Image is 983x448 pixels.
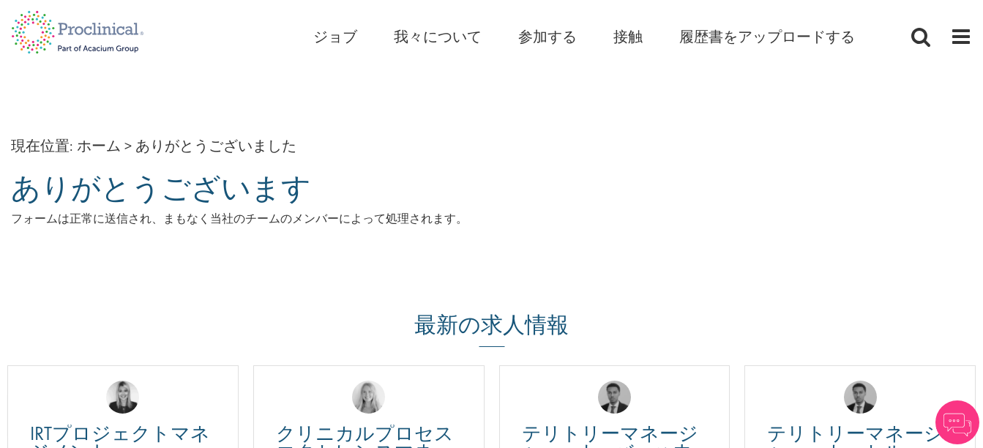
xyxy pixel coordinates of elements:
span: 現在位置: [11,136,73,155]
img: カール・グボラーデ [844,381,877,414]
a: 我々について [394,27,482,46]
a: 参加する [518,27,577,46]
font: フォームは正常に送信され、まもなく当社のチームのメンバーによって処理されます。 [11,211,468,226]
a: ジョブ [313,27,357,46]
a: 履歴書をアップロードする [679,27,855,46]
a: 接触 [613,27,643,46]
img: シャノン・ブリッグス [352,381,385,414]
span: ありがとうございます [11,168,311,207]
img: チャットボット [935,400,979,444]
img: カール・グボラーデ [598,381,631,414]
a: パンくずリストリンク [77,136,121,155]
img: ジャネル・ジョーンズ [106,381,139,414]
span: > [124,136,132,155]
span: ありがとうございました [135,136,296,155]
h3: 最新の求人情報 [414,275,569,347]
